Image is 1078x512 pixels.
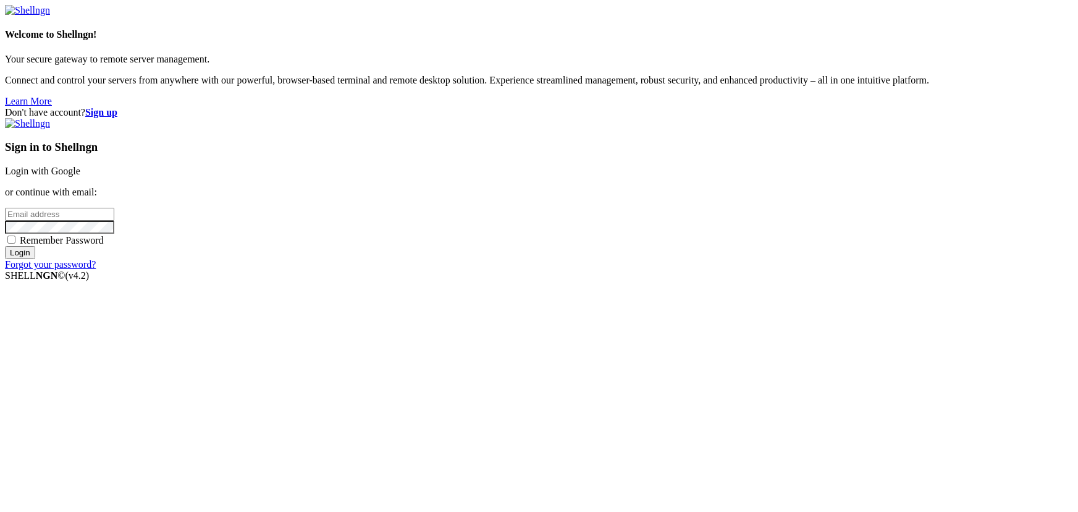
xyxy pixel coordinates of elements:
img: Shellngn [5,118,50,129]
input: Email address [5,208,114,221]
h3: Sign in to Shellngn [5,140,1073,154]
span: 4.2.0 [65,270,90,281]
b: NGN [36,270,58,281]
span: Remember Password [20,235,104,245]
a: Forgot your password? [5,259,96,270]
p: Connect and control your servers from anywhere with our powerful, browser-based terminal and remo... [5,75,1073,86]
input: Login [5,246,35,259]
a: Learn More [5,96,52,106]
span: SHELL © [5,270,89,281]
input: Remember Password [7,236,15,244]
div: Don't have account? [5,107,1073,118]
p: or continue with email: [5,187,1073,198]
a: Sign up [85,107,117,117]
h4: Welcome to Shellngn! [5,29,1073,40]
p: Your secure gateway to remote server management. [5,54,1073,65]
img: Shellngn [5,5,50,16]
a: Login with Google [5,166,80,176]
